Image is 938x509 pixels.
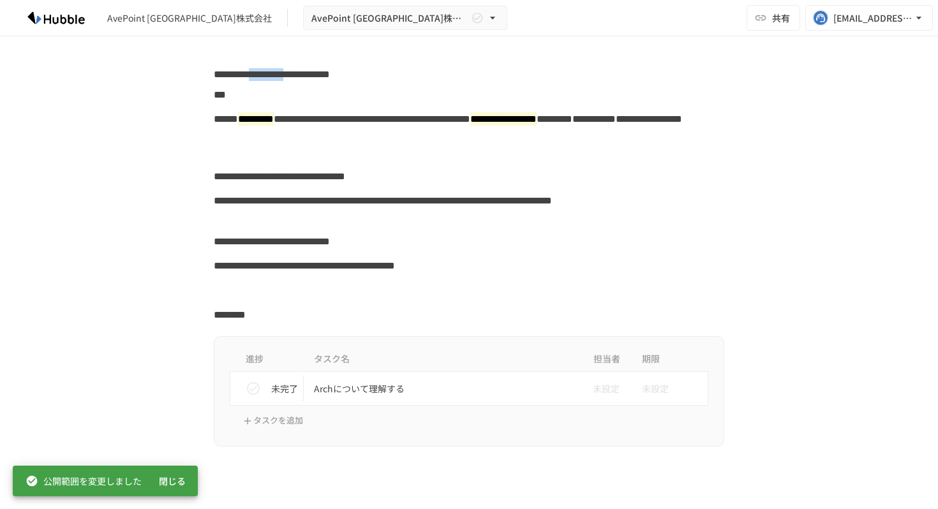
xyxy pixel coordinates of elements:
span: AvePoint [GEOGRAPHIC_DATA]株式会社 様_Hubbleトライアル導入資料 [311,10,468,26]
button: status [241,376,266,401]
th: 期限 [632,347,708,372]
table: task table [230,347,708,406]
button: AvePoint [GEOGRAPHIC_DATA]株式会社 様_Hubbleトライアル導入資料 [303,6,507,31]
button: 閉じる [152,469,193,493]
th: 進捗 [230,347,304,372]
th: タスク名 [304,347,581,372]
span: 未設定 [583,381,620,395]
p: 未完了 [271,381,298,395]
span: 未設定 [642,376,669,401]
span: 共有 [772,11,790,25]
img: HzDRNkGCf7KYO4GfwKnzITak6oVsp5RHeZBEM1dQFiQ [15,8,97,28]
th: 担当者 [581,347,632,372]
div: [EMAIL_ADDRESS][DOMAIN_NAME] [833,10,912,26]
div: 公開範囲を変更しました [26,469,142,492]
div: AvePoint [GEOGRAPHIC_DATA]株式会社 [107,11,272,25]
button: [EMAIL_ADDRESS][DOMAIN_NAME] [805,5,933,31]
p: Archについて理解する [314,381,570,397]
button: タスクを追加 [240,411,306,431]
button: 共有 [747,5,800,31]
